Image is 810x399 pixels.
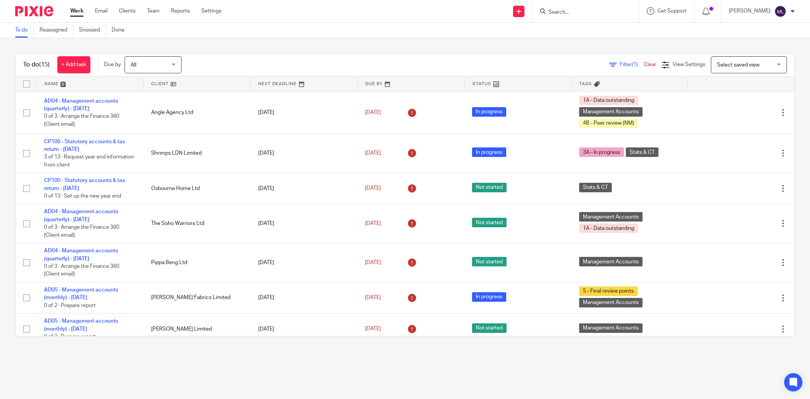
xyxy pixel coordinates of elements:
a: AD04 - Management accounts (quarterly) - [DATE] [44,209,118,222]
a: CP100 - Statutory accounts & tax return - [DATE] [44,178,125,191]
a: CP100 - Statutory accounts & tax return - [DATE] [44,139,125,152]
span: Not started [472,323,507,333]
input: Search [548,9,616,16]
span: Not started [472,183,507,192]
td: Osbourne Home Ltd [144,173,251,204]
a: AD05 - Management accounts (monthly) - [DATE] [44,318,118,331]
td: Shrimps LDN Limited [144,134,251,173]
span: 1A - Data outstanding [579,96,638,105]
a: Settings [201,7,221,15]
span: 0 of 2 · Prepare report [44,303,96,308]
p: [PERSON_NAME] [729,7,771,15]
td: [PERSON_NAME] Fabrics Limited [144,282,251,313]
td: [DATE] [251,134,358,173]
span: 3A - In progress [579,147,624,157]
span: Filter [620,62,644,67]
span: [DATE] [365,295,381,300]
td: [DATE] [251,204,358,243]
td: Angle Agency Ltd [144,92,251,134]
span: Management Accounts [579,298,643,307]
a: Reports [171,7,190,15]
span: (15) [39,62,50,68]
a: To do [15,23,34,38]
span: Management Accounts [579,107,643,117]
span: 1A - Data outstanding [579,223,638,233]
a: AD04 - Management accounts (quarterly) - [DATE] [44,248,118,261]
span: (1) [632,62,638,67]
span: Select saved view [717,62,759,68]
span: 3 of 13 · Request year end information from client [44,154,134,168]
td: [DATE] [251,92,358,134]
a: Work [70,7,84,15]
a: + Add task [57,56,90,73]
span: Not started [472,218,507,227]
span: Tags [579,82,592,86]
td: [DATE] [251,313,358,345]
span: Stats & CT [579,183,612,192]
td: [DATE] [251,282,358,313]
img: Pixie [15,6,53,16]
td: Pippa Beng Ltd [144,243,251,282]
a: AD04 - Management accounts (quarterly) - [DATE] [44,98,118,111]
a: Done [112,23,130,38]
p: Due by [104,61,121,68]
span: Management Accounts [579,323,643,333]
span: Management Accounts [579,212,643,222]
span: Management Accounts [579,257,643,266]
span: Stats & CT [626,147,658,157]
span: 0 of 3 · Arrange the Finance 360 [Client email] [44,264,119,277]
span: [DATE] [365,260,381,265]
span: Get Support [657,8,687,14]
a: Clients [119,7,136,15]
td: The Soho Warriors Ltd [144,204,251,243]
span: [DATE] [365,326,381,332]
span: Not started [472,257,507,266]
span: [DATE] [365,186,381,191]
span: [DATE] [365,150,381,156]
span: View Settings [673,62,705,67]
img: svg%3E [774,5,786,17]
h1: To do [23,61,50,69]
span: All [131,62,136,68]
span: [DATE] [365,110,381,115]
span: 0 of 3 · Arrange the Finance 360 [Client email] [44,114,119,127]
a: Email [95,7,107,15]
td: [DATE] [251,173,358,204]
a: AD05 - Management accounts (monthly) - [DATE] [44,287,118,300]
span: In progress [472,292,506,302]
a: Clear [644,62,656,67]
span: In progress [472,107,506,117]
td: [PERSON_NAME] Limited [144,313,251,345]
a: Reassigned [39,23,73,38]
span: In progress [472,147,506,157]
span: [DATE] [365,221,381,226]
span: 0 of 3 · Arrange the Finance 360 [Client email] [44,225,119,238]
a: Team [147,7,159,15]
span: 0 of 13 · Set up the new year end [44,193,121,199]
span: 5 - Final review points [579,287,638,296]
span: 0 of 2 · Prepare report [44,334,96,339]
a: Snoozed [79,23,106,38]
td: [DATE] [251,243,358,282]
span: 4B - Peer review (NM) [579,119,638,128]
